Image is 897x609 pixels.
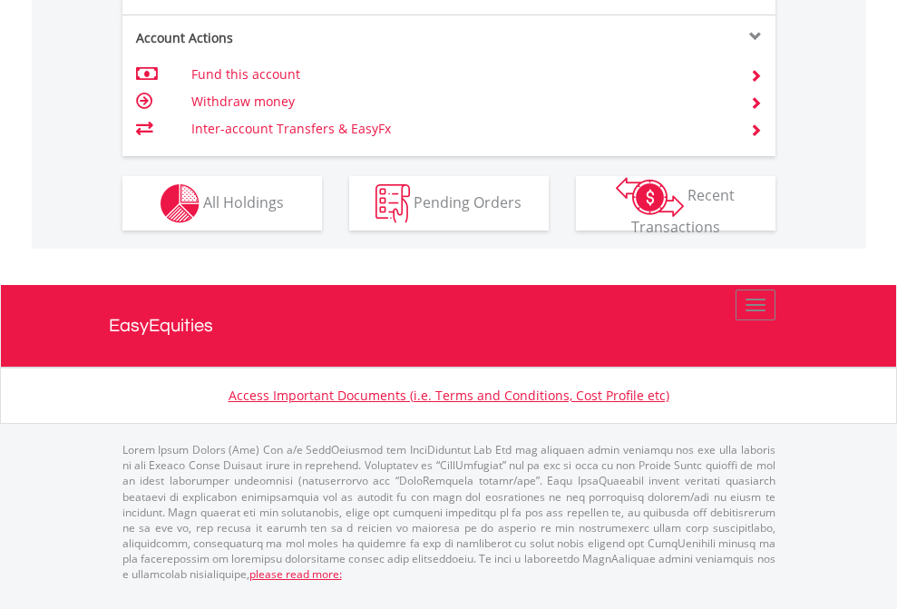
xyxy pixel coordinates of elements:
[249,566,342,582] a: please read more:
[414,192,522,211] span: Pending Orders
[191,115,727,142] td: Inter-account Transfers & EasyFx
[122,29,449,47] div: Account Actions
[161,184,200,223] img: holdings-wht.png
[191,61,727,88] td: Fund this account
[122,176,322,231] button: All Holdings
[349,176,549,231] button: Pending Orders
[122,442,775,582] p: Lorem Ipsum Dolors (Ame) Con a/e SeddOeiusmod tem InciDiduntut Lab Etd mag aliquaen admin veniamq...
[375,184,410,223] img: pending_instructions-wht.png
[191,88,727,115] td: Withdraw money
[616,177,684,217] img: transactions-zar-wht.png
[229,387,669,404] a: Access Important Documents (i.e. Terms and Conditions, Cost Profile etc)
[109,285,789,367] a: EasyEquities
[576,176,775,231] button: Recent Transactions
[203,192,284,211] span: All Holdings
